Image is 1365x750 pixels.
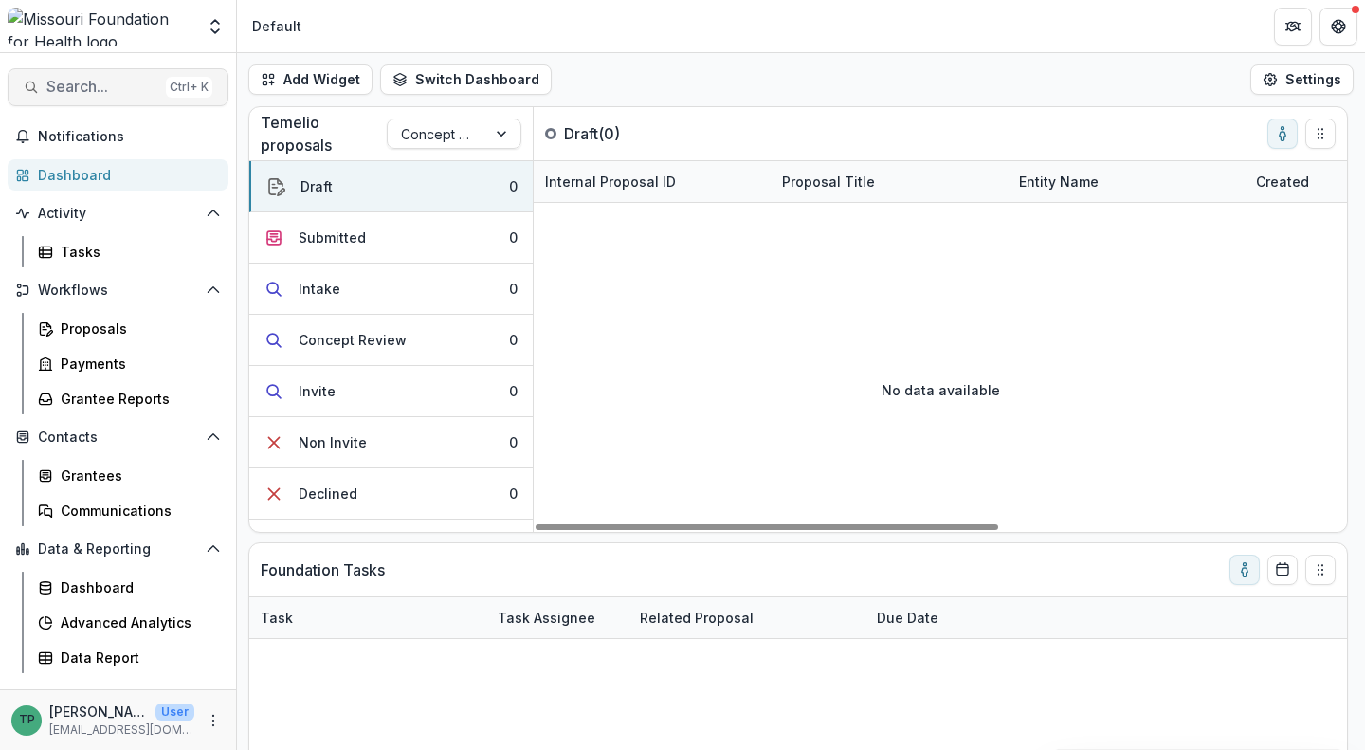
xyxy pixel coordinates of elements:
[249,597,486,638] div: Task
[534,161,771,202] div: Internal Proposal ID
[1267,119,1298,149] button: toggle-assigned-to-me
[249,417,533,468] button: Non Invite0
[61,389,213,409] div: Grantee Reports
[38,206,198,222] span: Activity
[8,534,228,564] button: Open Data & Reporting
[509,381,518,401] div: 0
[299,432,367,452] div: Non Invite
[30,460,228,491] a: Grantees
[30,607,228,638] a: Advanced Analytics
[299,484,357,503] div: Declined
[486,597,628,638] div: Task Assignee
[299,330,407,350] div: Concept Review
[249,366,533,417] button: Invite0
[249,264,533,315] button: Intake0
[252,16,301,36] div: Default
[865,597,1008,638] div: Due Date
[628,608,765,628] div: Related Proposal
[509,176,518,196] div: 0
[30,572,228,603] a: Dashboard
[300,176,333,196] div: Draft
[245,12,309,40] nav: breadcrumb
[509,228,518,247] div: 0
[1008,172,1110,192] div: Entity Name
[61,577,213,597] div: Dashboard
[8,121,228,152] button: Notifications
[261,558,385,581] p: Foundation Tasks
[248,64,373,95] button: Add Widget
[38,541,198,558] span: Data & Reporting
[61,354,213,374] div: Payments
[19,714,35,726] div: Tiffany Phillips
[61,501,213,521] div: Communications
[30,642,228,673] a: Data Report
[61,648,213,668] div: Data Report
[8,68,228,106] button: Search...
[1319,8,1357,46] button: Get Help
[249,468,533,520] button: Declined0
[38,165,213,185] div: Dashboard
[61,319,213,338] div: Proposals
[202,8,228,46] button: Open entity switcher
[628,597,865,638] div: Related Proposal
[49,702,148,722] p: [PERSON_NAME]
[202,709,225,732] button: More
[61,613,213,632] div: Advanced Analytics
[61,466,213,485] div: Grantees
[1267,555,1298,585] button: Calendar
[865,608,950,628] div: Due Date
[30,383,228,414] a: Grantee Reports
[1229,555,1260,585] button: toggle-assigned-to-me
[1274,8,1312,46] button: Partners
[771,161,1008,202] div: Proposal Title
[509,330,518,350] div: 0
[882,380,1000,400] p: No data available
[30,313,228,344] a: Proposals
[509,484,518,503] div: 0
[1008,161,1245,202] div: Entity Name
[1250,64,1354,95] button: Settings
[38,129,221,145] span: Notifications
[534,172,687,192] div: Internal Proposal ID
[771,172,886,192] div: Proposal Title
[299,228,366,247] div: Submitted
[30,236,228,267] a: Tasks
[8,275,228,305] button: Open Workflows
[509,432,518,452] div: 0
[249,212,533,264] button: Submitted0
[486,608,607,628] div: Task Assignee
[38,430,198,446] span: Contacts
[261,111,387,156] p: Temelio proposals
[166,77,212,98] div: Ctrl + K
[249,161,533,212] button: Draft0
[38,283,198,299] span: Workflows
[30,495,228,526] a: Communications
[155,704,194,721] p: User
[299,381,336,401] div: Invite
[249,315,533,366] button: Concept Review0
[61,242,213,262] div: Tasks
[8,422,228,452] button: Open Contacts
[1305,119,1336,149] button: Drag
[564,122,706,145] p: Draft ( 0 )
[30,348,228,379] a: Payments
[8,159,228,191] a: Dashboard
[509,279,518,299] div: 0
[8,198,228,229] button: Open Activity
[299,279,340,299] div: Intake
[46,78,158,96] span: Search...
[49,722,194,739] p: [EMAIL_ADDRESS][DOMAIN_NAME]
[249,608,304,628] div: Task
[1305,555,1336,585] button: Drag
[1245,172,1320,192] div: Created
[8,8,194,46] img: Missouri Foundation for Health logo
[380,64,552,95] button: Switch Dashboard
